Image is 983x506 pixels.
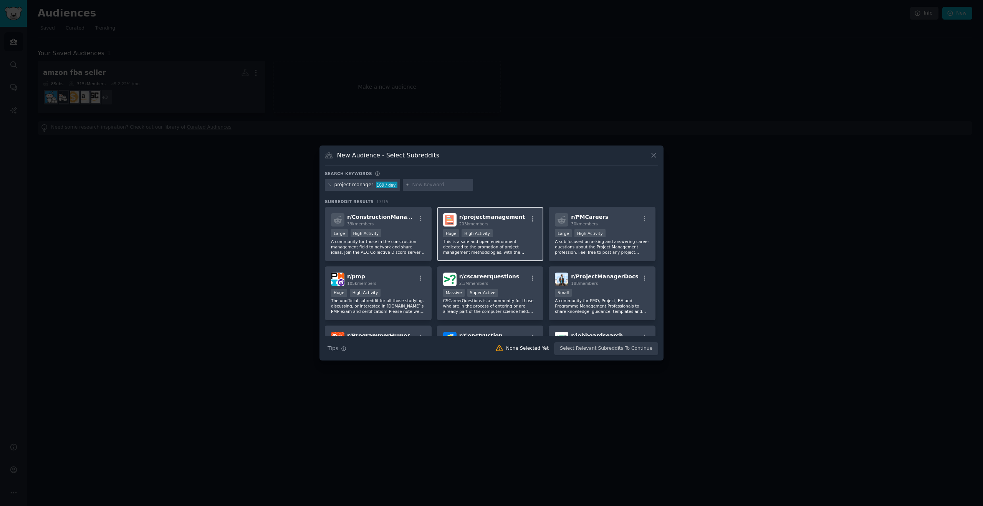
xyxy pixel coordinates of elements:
div: Large [555,229,572,237]
p: The unofficial subreddit for all those studying, discussing, or interested in [DOMAIN_NAME]'s PMP... [331,298,425,314]
div: project manager [334,182,373,189]
img: projectmanagement [443,213,457,227]
img: ProjectManagerDocs [555,273,568,286]
div: High Activity [574,229,606,237]
img: ProgrammerHumor [331,332,344,345]
span: 105k members [347,281,376,286]
div: High Activity [462,229,493,237]
p: A community for those in the construction management field to network and share ideas. Join the A... [331,239,425,255]
h3: New Audience - Select Subreddits [337,151,439,159]
span: r/ cscareerquestions [459,273,519,279]
div: Massive [443,289,465,297]
span: r/ ConstructionManagers [347,214,420,220]
span: 39k members [347,222,374,226]
div: Huge [331,289,347,297]
span: Tips [328,344,338,352]
span: 13 / 15 [376,199,389,204]
img: pmp [331,273,344,286]
div: None Selected Yet [506,345,549,352]
div: Small [555,289,571,297]
div: Large [331,229,348,237]
span: Subreddit Results [325,199,374,204]
span: 2.3M members [459,281,488,286]
span: r/ ProjectManagerDocs [571,273,638,279]
span: r/ projectmanagement [459,214,525,220]
p: This is a safe and open environment dedicated to the promotion of project management methodologie... [443,239,538,255]
img: jobboardsearch [555,332,568,345]
p: A sub focused on asking and answering career questions about the Project Management profession. F... [555,239,649,255]
span: r/ pmp [347,273,365,279]
span: 30k members [571,222,597,226]
img: cscareerquestions [443,273,457,286]
span: 203k members [459,222,488,226]
p: CSCareerQuestions is a community for those who are in the process of entering or are already part... [443,298,538,314]
button: Tips [325,342,349,355]
input: New Keyword [412,182,470,189]
span: 188 members [571,281,598,286]
span: r/ Construction [459,332,503,339]
div: Super Active [467,289,498,297]
span: r/ jobboardsearch [571,332,623,339]
span: r/ PMCareers [571,214,608,220]
div: High Activity [351,229,382,237]
div: Huge [443,229,459,237]
div: 169 / day [376,182,397,189]
div: High Activity [350,289,381,297]
p: A community for PMO, Project, BA and Programme Management Professionals to share knowledge, guida... [555,298,649,314]
h3: Search keywords [325,171,372,176]
span: r/ ProgrammerHumor [347,332,410,339]
img: Construction [443,332,457,345]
